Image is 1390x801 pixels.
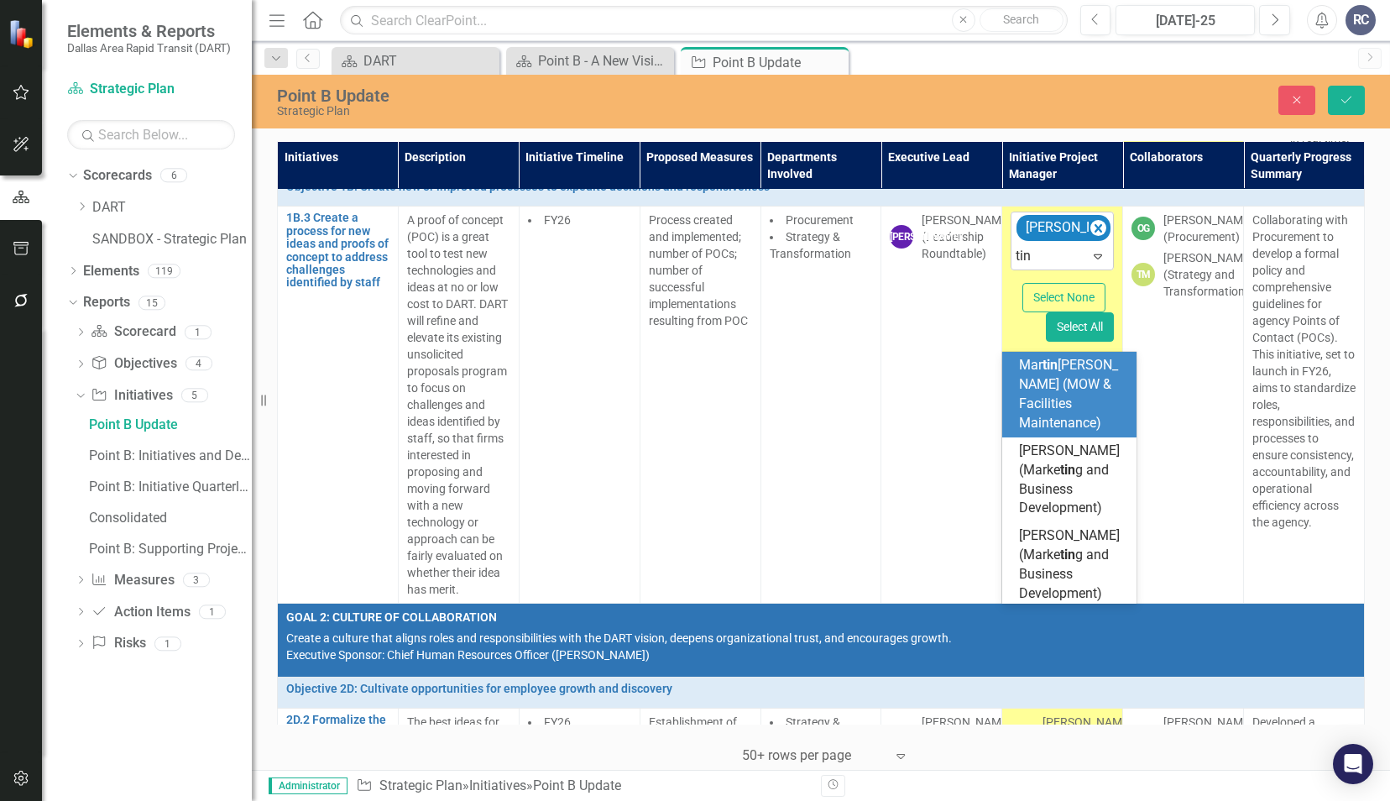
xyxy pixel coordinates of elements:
[1131,263,1155,286] div: TM
[92,198,252,217] a: DART
[340,6,1067,35] input: Search ClearPoint...
[91,603,190,622] a: Action Items
[199,605,226,619] div: 1
[85,442,252,469] a: Point B: Initiatives and Descriptions
[538,50,670,71] div: Point B - A New Vision for Mobility in [GEOGRAPHIC_DATA][US_STATE]
[922,714,1011,764] div: [PERSON_NAME] (Leadership Roundtable)
[1090,220,1106,236] div: Remove [object Object]
[67,21,231,41] span: Elements & Reports
[1116,5,1255,35] button: [DATE]-25
[138,296,165,310] div: 15
[85,505,252,531] a: Consolidated
[544,213,571,227] span: FY26
[407,212,510,598] div: A proof of concept (POC) is a great tool to test new technologies and ideas at no or low cost to ...
[277,105,882,118] div: Strategic Plan
[181,389,208,403] div: 5
[286,609,1356,626] span: GOAL 2: CULTURE OF COLLABORATION
[91,571,174,590] a: Measures
[980,8,1063,32] button: Search
[356,777,808,796] div: » »
[336,50,495,71] a: DART
[770,715,851,746] span: Strategy & Transformation
[89,542,252,557] div: Point B: Supporting Projects + Summary
[1026,219,1310,235] span: [PERSON_NAME] (Strategy and Transformation)
[1131,217,1155,240] div: OG
[1060,547,1075,563] span: tin
[544,715,571,729] span: FY26
[154,636,181,651] div: 1
[91,634,145,653] a: Risks
[1019,357,1118,431] span: Mar [PERSON_NAME] (MOW & Facilities Maintenance)
[89,417,252,432] div: Point B Update
[91,354,176,374] a: Objectives
[770,230,851,260] span: Strategy & Transformation
[1019,442,1120,516] span: [PERSON_NAME] (Marke g and Business Development)
[510,50,670,71] a: Point B - A New Vision for Mobility in [GEOGRAPHIC_DATA][US_STATE]
[186,357,212,371] div: 4
[8,18,39,50] img: ClearPoint Strategy
[185,325,212,339] div: 1
[786,213,854,227] span: Procurement
[83,293,130,312] a: Reports
[85,474,252,500] a: Point B: Initiative Quarterly Summary by Executive Lead & PM
[91,386,172,406] a: Initiatives
[85,411,252,438] a: Point B Update
[1346,5,1376,35] button: RC
[649,212,752,329] p: Process created and implemented; number of POCs; number of successful implementations resulting f...
[469,777,526,793] a: Initiatives
[1163,249,1253,300] div: [PERSON_NAME] (Strategy and Transformation)
[183,573,210,587] div: 3
[1121,11,1249,31] div: [DATE]-25
[67,120,235,149] input: Search Below...
[363,50,495,71] div: DART
[713,52,844,73] div: Point B Update
[1022,283,1105,312] button: Select None
[67,41,231,55] small: Dallas Area Rapid Transit (DART)
[1003,13,1039,26] span: Search
[1019,527,1120,601] span: [PERSON_NAME] (Marke g and Business Development)
[148,264,180,278] div: 119
[89,448,252,463] div: Point B: Initiatives and Descriptions
[1252,212,1356,531] p: Collaborating with Procurement to develop a formal policy and comprehensive guidelines for agency...
[922,212,1011,262] div: [PERSON_NAME] (Leadership Roundtable)
[890,225,913,249] div: [PERSON_NAME]
[1163,212,1253,245] div: [PERSON_NAME] (Procurement)
[286,212,389,289] a: 1B.3 Create a process for new ideas and proofs of concept to address challenges identified by staff
[83,166,152,186] a: Scorecards
[379,777,462,793] a: Strategic Plan
[1042,714,1132,764] div: [PERSON_NAME] (Strategy and Transformation)
[533,777,621,793] div: Point B Update
[67,80,235,99] a: Strategic Plan
[85,536,252,563] a: Point B: Supporting Projects + Summary
[91,322,175,342] a: Scorecard
[1060,462,1075,478] span: tin
[1163,714,1253,764] div: [PERSON_NAME] (Strategy and Transformation)
[89,510,252,526] div: Consolidated
[286,714,389,766] a: 2D.2 Formalize the process for DART employees to solve challenges
[277,86,882,105] div: Point B Update
[1333,744,1373,784] div: Open Intercom Messenger
[89,479,252,495] div: Point B: Initiative Quarterly Summary by Executive Lead & PM
[83,262,139,281] a: Elements
[1042,357,1058,373] span: tin
[92,230,252,249] a: SANDBOX - Strategic Plan
[1046,312,1114,342] button: Select All
[286,683,1356,695] a: Objective 2D: Cultivate opportunities for employee growth and discovery
[286,630,1356,663] p: Create a culture that aligns roles and responsibilities with the DART vision, deepens organizatio...
[160,169,187,183] div: 6
[269,777,347,794] span: Administrator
